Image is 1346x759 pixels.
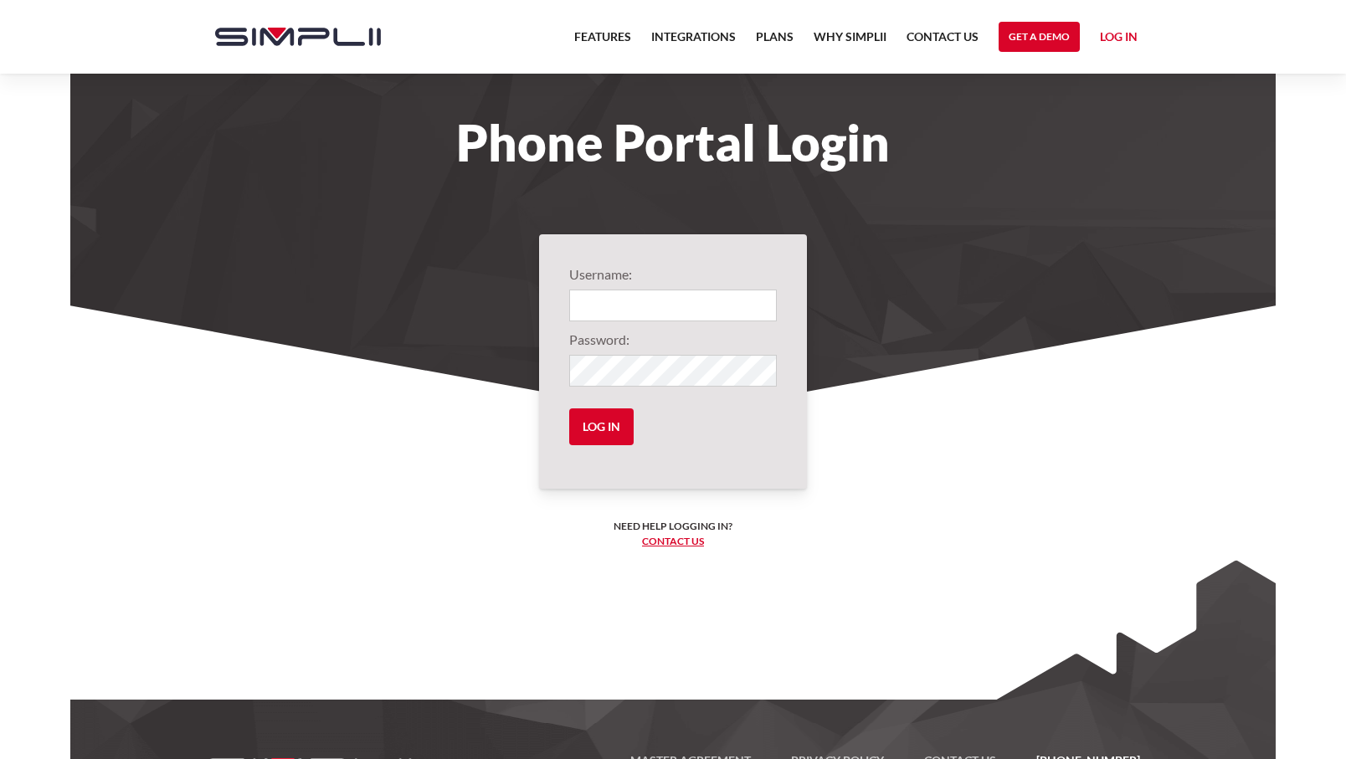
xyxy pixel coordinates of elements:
[1100,27,1138,52] a: Log in
[999,22,1080,52] a: Get a Demo
[614,519,732,549] h6: Need help logging in? ‍
[756,27,794,57] a: Plans
[569,330,777,350] label: Password:
[814,27,886,57] a: Why Simplii
[651,27,736,57] a: Integrations
[198,124,1148,161] h1: Phone Portal Login
[574,27,631,57] a: Features
[642,535,704,547] a: Contact us
[569,408,634,445] input: Log in
[215,28,381,46] img: Simplii
[569,264,777,459] form: Login
[907,27,979,57] a: Contact US
[569,264,777,285] label: Username:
